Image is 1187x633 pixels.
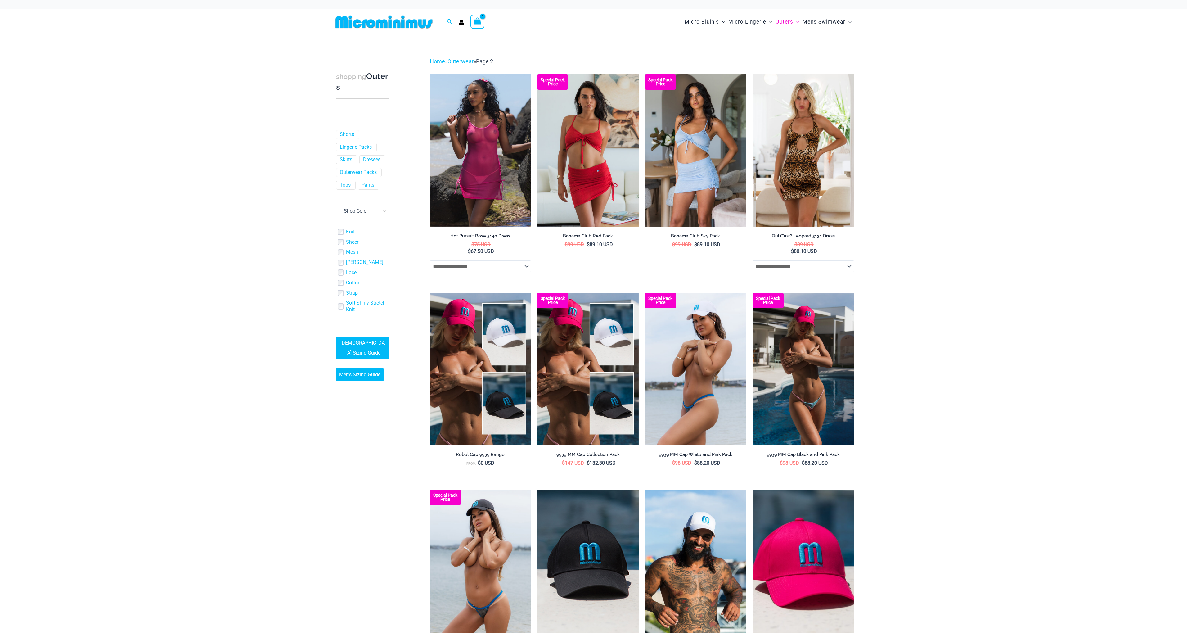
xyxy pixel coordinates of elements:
[803,14,845,30] span: Mens Swimwear
[537,293,639,445] a: Rebel Cap Rebel Cap BlackElectric Blue 9939 Cap 05Rebel Cap BlackElectric Blue 9939 Cap 05
[363,156,380,163] a: Dresses
[430,293,531,445] img: Rebel Cap
[340,144,372,151] a: Lingerie Packs
[728,14,766,30] span: Micro Lingerie
[753,233,854,241] a: Qui C’est? Leopard 5131 Dress
[430,452,531,460] a: Rebel Cap 9939 Range
[794,242,797,247] span: $
[683,12,727,31] a: Micro BikinisMenu ToggleMenu Toggle
[346,239,358,246] a: Sheer
[478,460,481,466] span: $
[645,296,676,305] b: Special Pack Price
[791,248,817,254] bdi: 80.10 USD
[537,233,639,241] a: Bahama Club Red Pack
[468,248,494,254] bdi: 67.50 USD
[774,12,801,31] a: OutersMenu ToggleMenu Toggle
[587,460,590,466] span: $
[753,452,854,460] a: 9939 MM Cap Black and Pink Pack
[645,293,746,445] img: Rebel Cap WhiteElectric Blue 9939 Cap 09
[341,208,368,214] span: - Shop Color
[537,74,639,226] a: Bahama Club Red 9170 Crop Top 5404 Skirt 01 Bahama Club Red 9170 Crop Top 5404 Skirt 05Bahama Clu...
[793,14,799,30] span: Menu Toggle
[476,58,493,65] span: Page 2
[336,201,389,221] span: - Shop Color
[672,242,691,247] bdi: 99 USD
[587,460,616,466] bdi: 132.30 USD
[430,74,531,226] img: Hot Pursuit Rose 5140 Dress 01
[430,493,461,501] b: Special Pack Price
[362,182,374,188] a: Pants
[645,233,746,239] h2: Bahama Club Sky Pack
[346,290,358,296] a: Strap
[537,452,639,458] h2: 9939 MM Cap Collection Pack
[802,460,805,466] span: $
[587,242,613,247] bdi: 89.10 USD
[471,242,474,247] span: $
[340,169,377,176] a: Outerwear Packs
[645,74,746,226] a: Bahama Club Sky 9170 Crop Top 5404 Skirt 01 Bahama Club Sky 9170 Crop Top 5404 Skirt 06Bahama Clu...
[780,460,783,466] span: $
[685,14,719,30] span: Micro Bikinis
[791,248,794,254] span: $
[346,229,355,235] a: Knit
[672,460,675,466] span: $
[333,15,435,29] img: MM SHOP LOGO FLAT
[447,18,452,26] a: Search icon link
[645,74,746,226] img: Bahama Club Sky 9170 Crop Top 5404 Skirt 01
[587,242,590,247] span: $
[562,460,584,466] bdi: 147 USD
[645,452,746,458] h2: 9939 MM Cap White and Pink Pack
[562,460,565,466] span: $
[565,242,584,247] bdi: 99 USD
[672,460,691,466] bdi: 98 USD
[340,156,352,163] a: Skirts
[776,14,793,30] span: Outers
[753,452,854,458] h2: 9939 MM Cap Black and Pink Pack
[780,460,799,466] bdi: 98 USD
[430,58,445,65] a: Home
[346,249,358,255] a: Mesh
[645,233,746,241] a: Bahama Club Sky Pack
[430,74,531,226] a: Hot Pursuit Rose 5140 Dress 01Hot Pursuit Rose 5140 Dress 12Hot Pursuit Rose 5140 Dress 12
[694,242,697,247] span: $
[466,462,476,466] span: From:
[537,78,568,86] b: Special Pack Price
[794,242,814,247] bdi: 89 USD
[753,293,854,445] img: Rebel Cap Hot PinkElectric Blue 9939 Cap 16
[694,242,720,247] bdi: 89.10 USD
[336,337,389,359] a: [DEMOGRAPHIC_DATA] Sizing Guide
[430,233,531,241] a: Hot Pursuit Rose 5140 Dress
[753,293,854,445] a: Rebel Cap Hot PinkElectric Blue 9939 Cap 16 Rebel Cap BlackElectric Blue 9939 Cap 08Rebel Cap Bla...
[753,296,784,305] b: Special Pack Price
[336,71,389,93] h3: Outers
[694,460,697,466] span: $
[845,14,852,30] span: Menu Toggle
[537,74,639,226] img: Bahama Club Red 9170 Crop Top 5404 Skirt 01
[430,58,493,65] span: » »
[753,233,854,239] h2: Qui C’est? Leopard 5131 Dress
[753,74,854,226] img: qui c'est leopard 5131 dress 01
[801,12,853,31] a: Mens SwimwearMenu ToggleMenu Toggle
[346,259,383,266] a: [PERSON_NAME]
[336,368,384,381] a: Men’s Sizing Guide
[672,242,675,247] span: $
[645,452,746,460] a: 9939 MM Cap White and Pink Pack
[537,296,568,305] b: Special Pack Price
[471,242,491,247] bdi: 75 USD
[459,20,464,25] a: Account icon link
[346,300,389,313] a: Soft Shiny Stretch Knit
[447,58,474,65] a: Outerwear
[645,78,676,86] b: Special Pack Price
[802,460,828,466] bdi: 88.20 USD
[346,269,357,276] a: Lace
[753,74,854,226] a: qui c'est leopard 5131 dress 01qui c'est leopard 5131 dress 04qui c'est leopard 5131 dress 04
[346,280,361,286] a: Cotton
[340,131,354,138] a: Shorts
[565,242,568,247] span: $
[537,233,639,239] h2: Bahama Club Red Pack
[682,11,854,32] nav: Site Navigation
[537,293,639,445] img: Rebel Cap
[694,460,720,466] bdi: 88.20 USD
[719,14,725,30] span: Menu Toggle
